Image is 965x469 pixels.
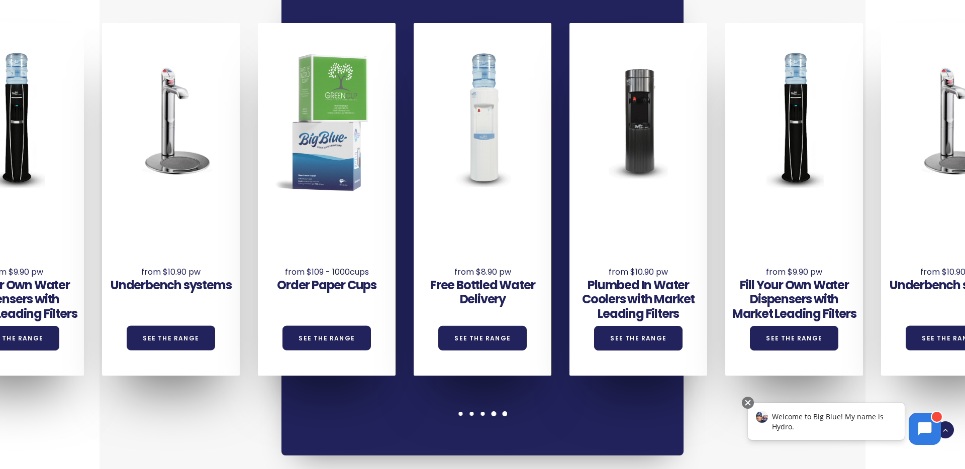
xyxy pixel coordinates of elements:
[594,326,683,350] a: See the Range
[750,326,838,350] a: See the Range
[582,277,695,322] a: Plumbed In Water Coolers with Market Leading Filters
[732,277,856,322] a: Fill Your Own Water Dispensers with Market Leading Filters
[737,395,951,455] iframe: Chatbot
[277,277,376,293] a: Order Paper Cups
[438,326,527,350] a: See the Range
[282,326,371,350] a: See the Range
[127,326,215,350] a: See the Range
[111,277,231,293] a: Underbench systems
[430,277,535,308] a: Free Bottled Water Delivery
